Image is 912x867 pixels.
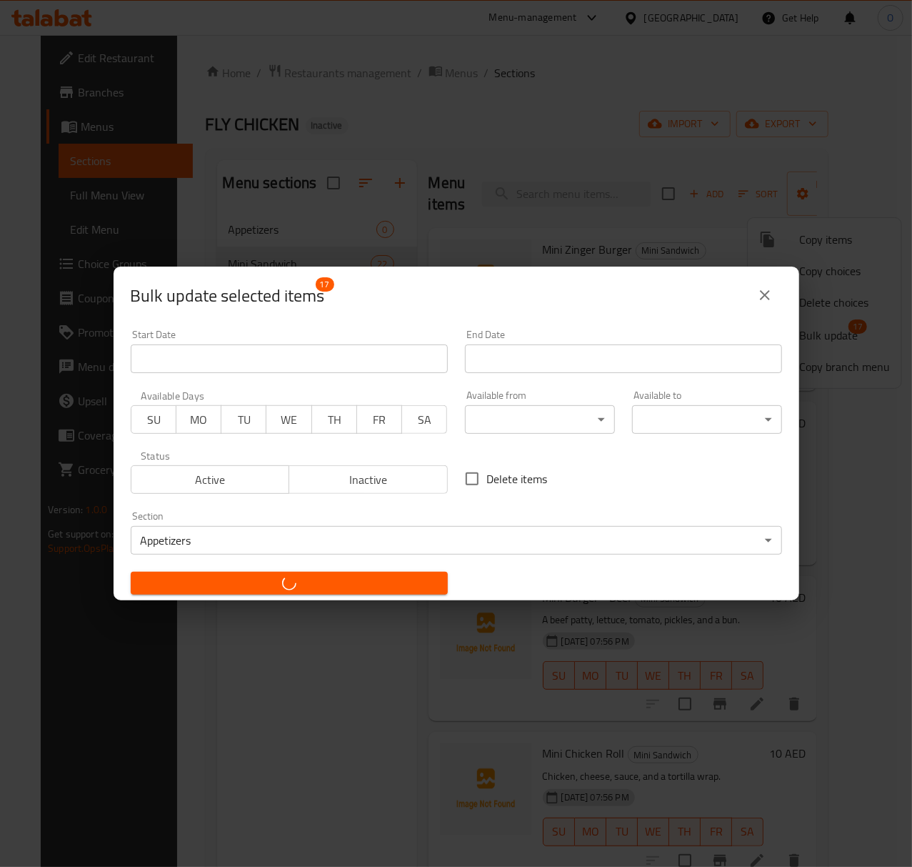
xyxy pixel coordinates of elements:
[131,465,290,494] button: Active
[316,277,334,292] span: 17
[137,470,284,490] span: Active
[266,405,311,434] button: WE
[182,410,216,430] span: MO
[176,405,221,434] button: MO
[289,465,448,494] button: Inactive
[137,410,171,430] span: SU
[295,470,442,490] span: Inactive
[465,405,615,434] div: ​
[487,470,548,487] span: Delete items
[227,410,261,430] span: TU
[318,410,351,430] span: TH
[632,405,782,434] div: ​
[311,405,357,434] button: TH
[408,410,441,430] span: SA
[131,284,325,307] span: Selected items count
[131,405,176,434] button: SU
[272,410,306,430] span: WE
[748,278,782,312] button: close
[363,410,396,430] span: FR
[401,405,447,434] button: SA
[221,405,266,434] button: TU
[131,526,782,555] div: Appetizers
[356,405,402,434] button: FR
